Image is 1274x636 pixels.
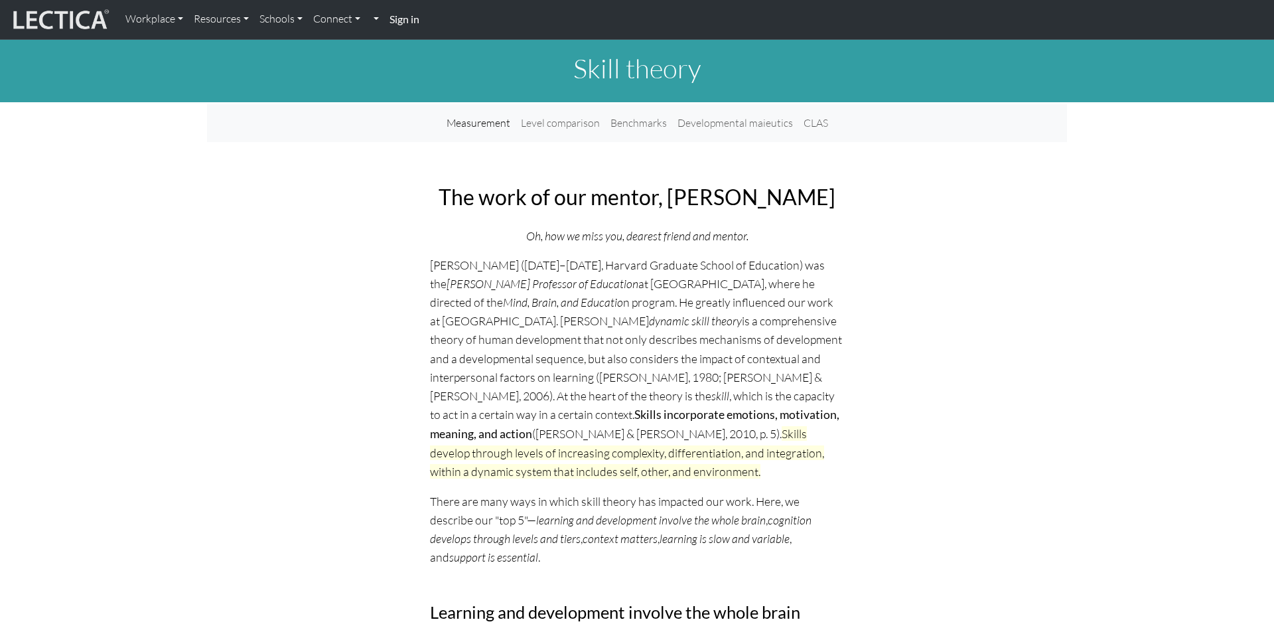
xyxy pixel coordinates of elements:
i: support is essential [449,550,538,564]
a: CLAS [798,110,833,137]
i: [PERSON_NAME] Professor of Education [447,276,638,291]
i: skill [711,388,729,403]
strong: Skills incorporate emotions, motivation, meaning, and action [430,408,839,441]
h2: The work of our mentor, [PERSON_NAME] [430,185,844,210]
span: Skills develop through levels of increasing complexity, differentiation, and integration, within ... [430,426,824,479]
i: context matters [583,531,658,546]
p: There are many ways in which skill theory has impacted our work. Here, we describe our "top 5"— ,... [430,492,844,567]
i: dynamic skill theory [649,313,742,328]
h1: Skill theory [207,52,1067,84]
i: learning and development involve the whole brain [536,513,766,527]
strong: Sign in [389,13,419,25]
a: Connect [308,5,366,33]
p: [PERSON_NAME] ([DATE]–[DATE], Harvard Graduate School of Education) was the at [GEOGRAPHIC_DATA],... [430,256,844,481]
a: Benchmarks [605,110,672,137]
i: learning is slow and variable [660,531,790,546]
i: cognition develops through levels and tiers [430,513,812,546]
i: Oh, how we miss you, dearest friend and mentor. [526,228,748,243]
a: Workplace [120,5,188,33]
h3: Learning and development involve the whole brain [430,602,844,623]
a: Level comparison [516,110,605,137]
a: Schools [254,5,308,33]
a: Developmental maieutics [672,110,798,137]
i: Mind, Brain, and Educatio [503,295,623,309]
a: Resources [188,5,254,33]
img: lecticalive [10,7,109,33]
a: Sign in [384,5,425,34]
a: Measurement [441,110,516,137]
